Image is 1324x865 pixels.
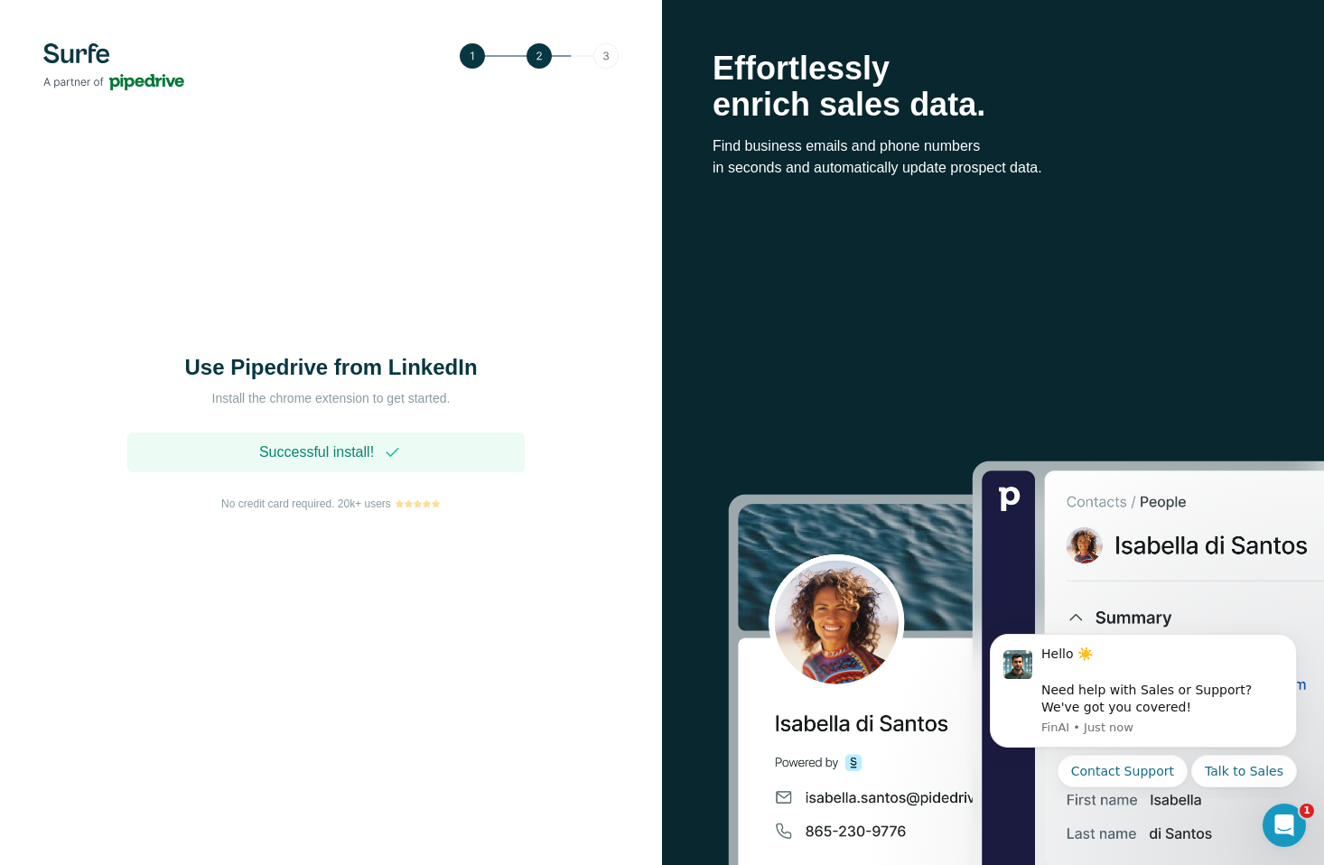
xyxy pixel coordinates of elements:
img: Surfe's logo [43,43,184,90]
span: Successful install! [259,442,374,463]
iframe: Intercom notifications message [963,618,1324,798]
span: No credit card required. 20k+ users [221,496,391,512]
span: 1 [1300,804,1314,818]
p: Install the chrome extension to get started. [151,389,512,407]
p: Find business emails and phone numbers [713,135,1273,157]
h1: Use Pipedrive from LinkedIn [151,353,512,382]
img: Surfe Stock Photo - Selling good vibes [728,459,1324,865]
p: Effortlessly [713,51,1273,87]
iframe: Intercom live chat [1263,804,1306,847]
img: Step 2 [460,43,619,69]
p: enrich sales data. [713,87,1273,123]
p: in seconds and automatically update prospect data. [713,157,1273,179]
